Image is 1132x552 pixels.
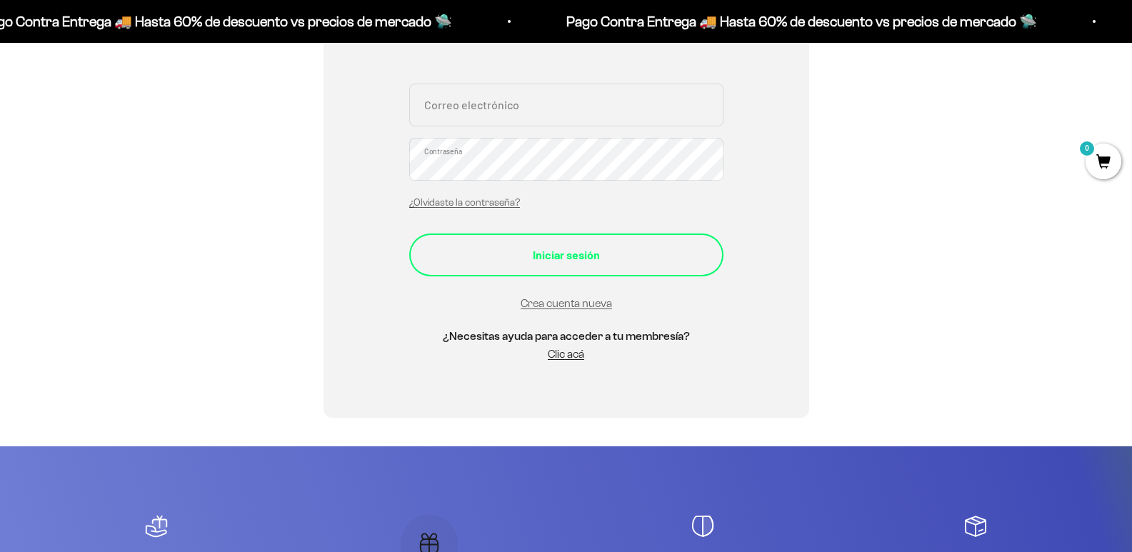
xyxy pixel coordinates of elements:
[1078,140,1096,157] mark: 0
[564,10,1035,33] p: Pago Contra Entrega 🚚 Hasta 60% de descuento vs precios de mercado 🛸
[409,327,723,346] h5: ¿Necesitas ayuda para acceder a tu membresía?
[521,297,612,309] a: Crea cuenta nueva
[1086,155,1121,171] a: 0
[438,246,695,264] div: Iniciar sesión
[409,234,723,276] button: Iniciar sesión
[548,348,584,360] a: Clic acá
[409,197,520,208] a: ¿Olvidaste la contraseña?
